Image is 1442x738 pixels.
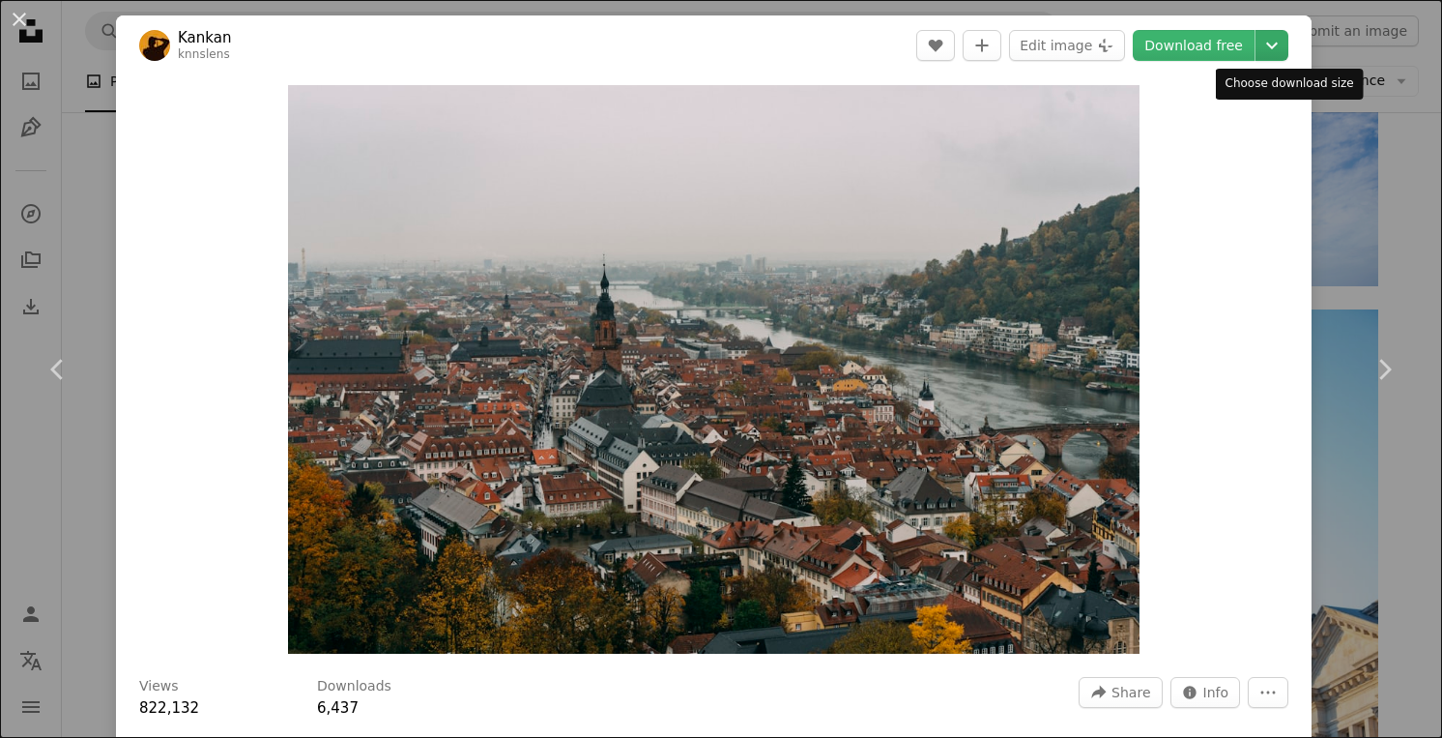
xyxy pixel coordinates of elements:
a: Kankan [178,28,231,47]
button: Add to Collection [963,30,1001,61]
button: Edit image [1009,30,1125,61]
a: Download free [1133,30,1255,61]
img: brown and white building [288,85,1140,654]
button: More Actions [1248,677,1288,708]
button: Like [916,30,955,61]
button: Stats about this image [1170,677,1241,708]
span: 6,437 [317,699,359,717]
span: Share [1111,678,1150,707]
span: Info [1203,678,1229,707]
span: 822,132 [139,699,199,717]
button: Zoom in on this image [288,85,1140,654]
div: Choose download size [1216,69,1364,100]
button: Choose download size [1255,30,1288,61]
a: Next [1326,277,1442,462]
button: Share this image [1079,677,1162,708]
a: knnslens [178,47,230,61]
h3: Downloads [317,677,391,696]
h3: Views [139,677,179,696]
img: Go to Kankan's profile [139,30,170,61]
